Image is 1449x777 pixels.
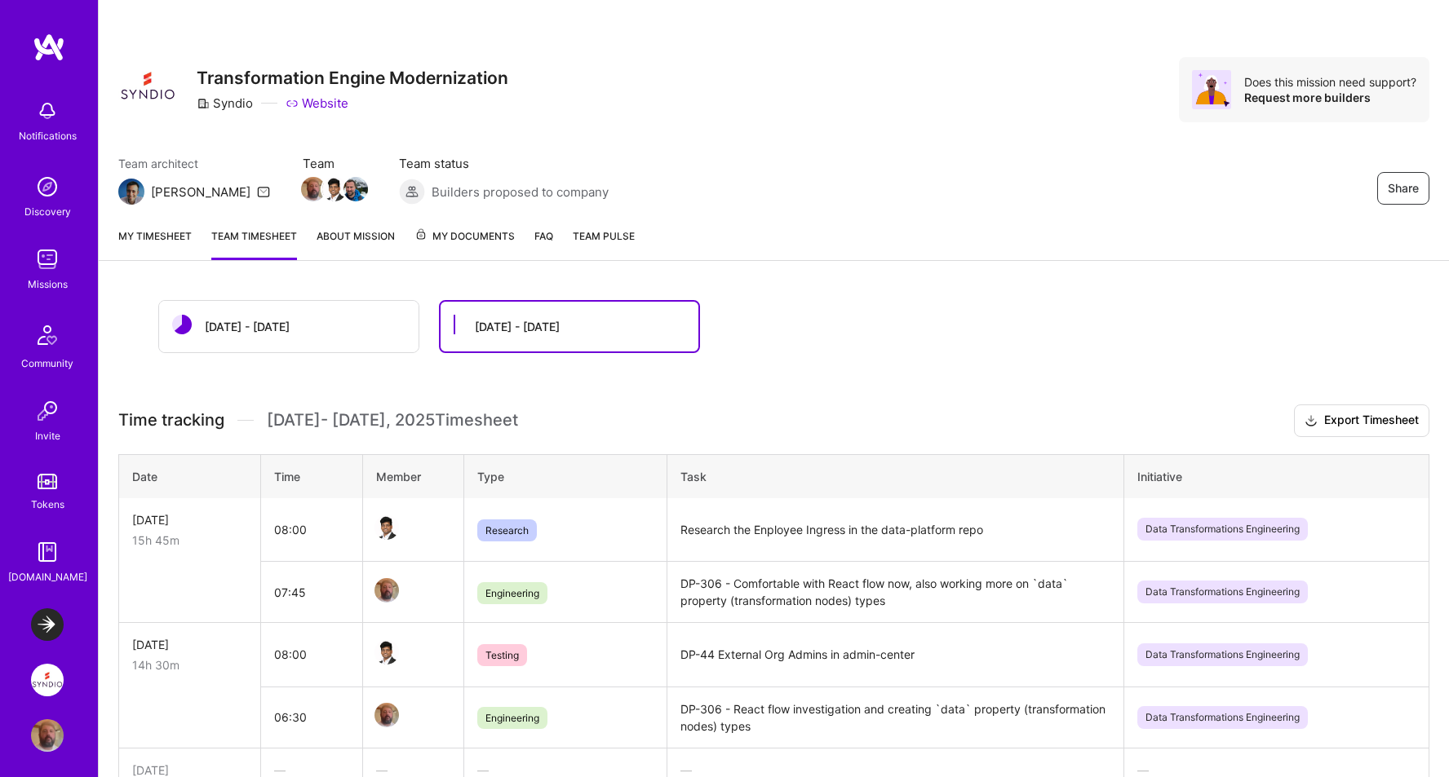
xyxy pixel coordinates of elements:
[464,454,667,498] th: Type
[197,68,508,88] h3: Transformation Engine Modernization
[1244,74,1416,90] div: Does this mission need support?
[261,623,362,687] td: 08:00
[257,185,270,198] i: icon Mail
[119,454,261,498] th: Date
[534,227,553,260] a: FAQ
[1305,413,1318,430] i: icon Download
[267,410,518,430] span: [DATE] - [DATE] , 2025 Timesheet
[118,155,270,172] span: Team architect
[667,454,1124,498] th: Task
[477,707,547,729] span: Engineering
[345,175,366,203] a: Team Member Avatar
[317,227,395,260] a: About Mission
[573,227,635,260] a: Team Pulse
[31,719,64,752] img: User Avatar
[1137,643,1308,666] span: Data Transformations Engineering
[477,582,547,604] span: Engineering
[324,175,345,203] a: Team Member Avatar
[31,496,64,513] div: Tokens
[376,638,397,666] a: Team Member Avatar
[374,640,399,664] img: Team Member Avatar
[667,686,1124,748] td: DP-306 - React flow investigation and creating `data` property (transformation nodes) types
[343,177,368,201] img: Team Member Avatar
[172,315,192,334] img: status icon
[261,686,362,748] td: 06:30
[303,155,366,172] span: Team
[1137,581,1308,603] span: Data Transformations Engineering
[376,576,397,604] a: Team Member Avatar
[286,95,348,112] a: Website
[27,664,68,696] a: Syndio: Transformation Engine Modernization
[205,318,290,335] div: [DATE] - [DATE]
[414,227,515,245] span: My Documents
[8,568,87,585] div: [DOMAIN_NAME]
[414,227,515,260] a: My Documents
[376,514,397,541] a: Team Member Avatar
[261,454,362,498] th: Time
[31,664,64,696] img: Syndio: Transformation Engine Modernization
[1137,706,1308,729] span: Data Transformations Engineering
[118,410,224,430] span: Time tracking
[667,623,1124,687] td: DP-44 External Org Admins in admin-center
[132,656,247,673] div: 14h 30m
[399,155,609,172] span: Team status
[151,183,250,201] div: [PERSON_NAME]
[475,318,560,335] div: [DATE] - [DATE]
[1377,172,1429,205] button: Share
[21,355,73,372] div: Community
[31,395,64,427] img: Invite
[27,608,68,641] a: LaunchDarkly: Backend and Fullstack Support
[1244,90,1416,105] div: Request more builders
[1124,454,1429,498] th: Initiative
[197,95,253,112] div: Syndio
[301,177,326,201] img: Team Member Avatar
[31,170,64,203] img: discovery
[33,33,65,62] img: logo
[31,243,64,276] img: teamwork
[667,498,1124,562] td: Research the Enployee Ingress in the data-platform repo
[1192,70,1231,109] img: Avatar
[374,515,399,540] img: Team Member Avatar
[362,454,463,498] th: Member
[24,203,71,220] div: Discovery
[374,578,399,603] img: Team Member Avatar
[19,127,77,144] div: Notifications
[1294,404,1429,437] button: Export Timesheet
[573,230,635,242] span: Team Pulse
[399,179,425,205] img: Builders proposed to company
[132,532,247,549] div: 15h 45m
[211,227,297,260] a: Team timesheet
[1388,180,1419,196] span: Share
[118,57,177,116] img: Company Logo
[261,562,362,623] td: 07:45
[376,701,397,729] a: Team Member Avatar
[132,636,247,653] div: [DATE]
[303,175,324,203] a: Team Member Avatar
[322,177,347,201] img: Team Member Avatar
[667,562,1124,623] td: DP-306 - Comfortable with React flow now, also working more on `data` property (transformation no...
[35,427,60,444] div: Invite
[118,227,192,260] a: My timesheet
[28,316,67,355] img: Community
[132,511,247,528] div: [DATE]
[261,498,362,562] td: 08:00
[197,97,210,110] i: icon CompanyGray
[31,536,64,568] img: guide book
[31,95,64,127] img: bell
[477,519,537,541] span: Research
[477,644,527,666] span: Testing
[118,179,144,205] img: Team Architect
[374,703,399,727] img: Team Member Avatar
[1137,518,1308,541] span: Data Transformations Engineering
[28,276,68,293] div: Missions
[38,474,57,489] img: tokens
[31,608,64,641] img: LaunchDarkly: Backend and Fullstack Support
[432,183,609,201] span: Builders proposed to company
[27,719,68,752] a: User Avatar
